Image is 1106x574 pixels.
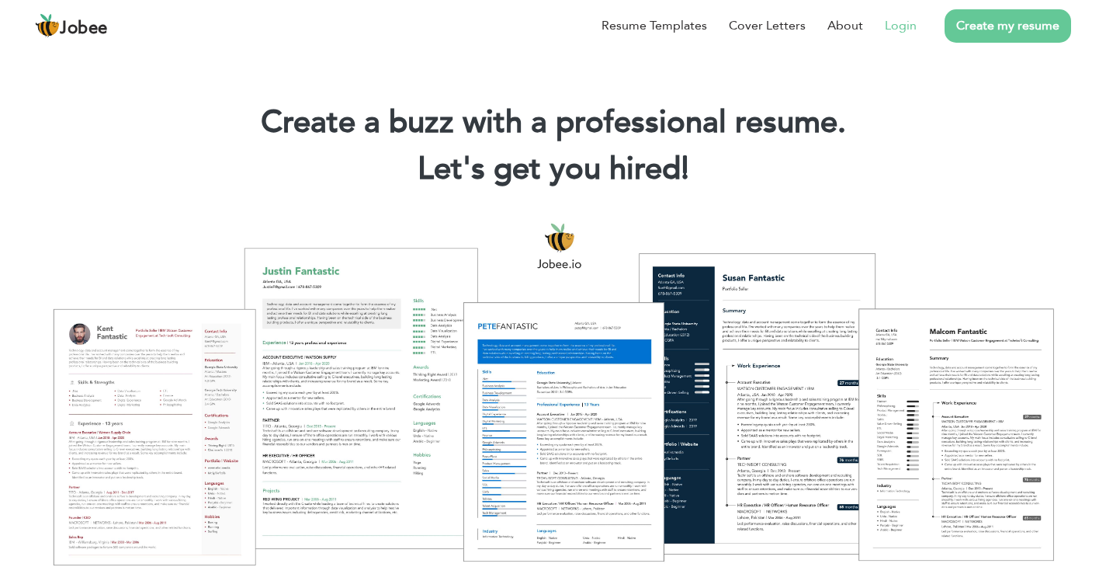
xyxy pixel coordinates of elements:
[729,16,806,35] a: Cover Letters
[885,16,917,35] a: Login
[602,16,707,35] a: Resume Templates
[23,103,1083,143] h1: Create a buzz with a professional resume.
[35,13,60,38] img: jobee.io
[827,16,863,35] a: About
[60,20,108,37] span: Jobee
[494,148,689,190] span: get you hired!
[681,148,688,190] span: |
[945,9,1071,43] a: Create my resume
[35,13,108,38] a: Jobee
[23,149,1083,190] h2: Let's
